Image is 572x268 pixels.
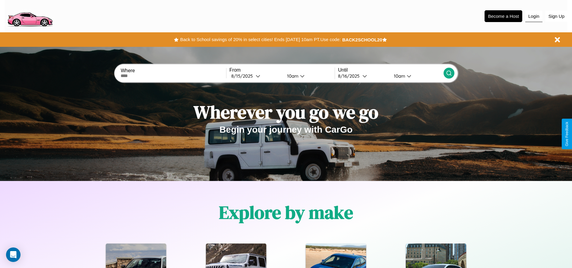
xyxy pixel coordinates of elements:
button: 10am [389,73,444,79]
button: Login [525,11,542,22]
button: 10am [282,73,335,79]
img: logo [5,3,55,28]
label: From [229,67,335,73]
div: 8 / 15 / 2025 [231,73,256,79]
button: Back to School savings of 20% in select cities! Ends [DATE] 10am PT.Use code: [179,35,342,44]
div: 10am [391,73,407,79]
b: BACK2SCHOOL20 [342,37,382,42]
div: 10am [284,73,300,79]
button: Become a Host [485,10,522,22]
h1: Explore by make [219,200,353,225]
button: 8/15/2025 [229,73,282,79]
div: 8 / 16 / 2025 [338,73,362,79]
label: Until [338,67,443,73]
div: Open Intercom Messenger [6,247,21,262]
button: Sign Up [545,11,567,22]
div: Give Feedback [565,122,569,146]
label: Where [121,68,226,73]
